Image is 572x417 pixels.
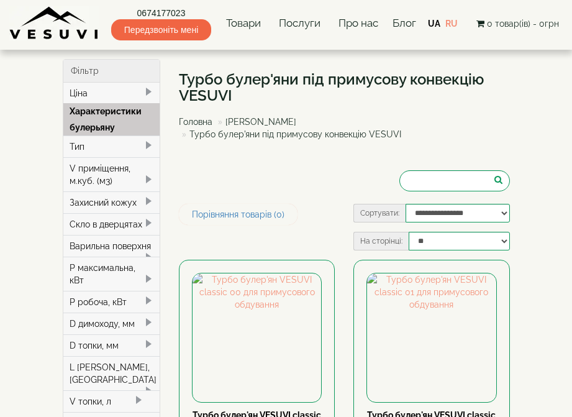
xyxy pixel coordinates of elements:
a: 0674177023 [111,7,211,19]
img: Завод VESUVI [9,6,99,40]
div: Захисний кожух [63,191,160,213]
a: RU [445,19,458,29]
a: UA [428,19,440,29]
h1: Турбо булер'яни під примусову конвекцію VESUVI [179,71,510,104]
li: Турбо булер'яни під примусову конвекцію VESUVI [179,128,401,140]
div: Скло в дверцятах [63,213,160,235]
label: На сторінці: [353,232,409,250]
a: Блог [393,17,416,29]
span: Передзвоніть мені [111,19,211,40]
span: 0 товар(ів) - 0грн [487,19,559,29]
a: Головна [179,117,212,127]
div: L [PERSON_NAME], [GEOGRAPHIC_DATA] [63,356,160,390]
a: Послуги [276,9,324,38]
a: Товари [223,9,264,38]
button: 0 товар(ів) - 0грн [473,17,563,30]
a: [PERSON_NAME] [225,117,296,127]
img: Турбо булер'ян VESUVI classic 01 для примусового обдування [367,273,496,402]
div: P робоча, кВт [63,291,160,313]
div: Фільтр [63,60,160,83]
a: Порівняння товарів (0) [179,204,297,225]
a: Про нас [335,9,381,38]
div: P максимальна, кВт [63,257,160,291]
div: V приміщення, м.куб. (м3) [63,157,160,191]
div: Тип [63,135,160,157]
div: Ціна [63,83,160,104]
div: Варильна поверхня [63,235,160,257]
div: Характеристики булерьяну [63,103,160,135]
div: D димоходу, мм [63,313,160,334]
label: Сортувати: [353,204,406,222]
img: Турбо булер'ян VESUVI classic 00 для примусового обдування [193,273,321,402]
div: V топки, л [63,390,160,412]
div: D топки, мм [63,334,160,356]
